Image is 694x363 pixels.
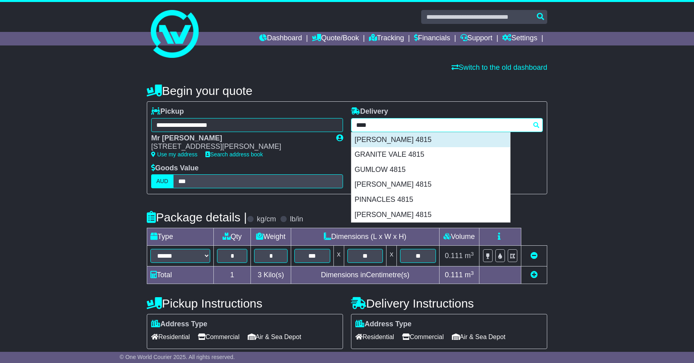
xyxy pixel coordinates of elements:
span: Air & Sea Depot [248,331,302,343]
td: Kilo(s) [251,266,291,284]
span: Residential [355,331,394,343]
span: 3 [258,271,262,279]
div: [STREET_ADDRESS][PERSON_NAME] [151,142,328,151]
span: Residential [151,331,190,343]
div: GUMLOW 4815 [351,162,510,178]
td: Weight [251,228,291,246]
td: 1 [214,266,251,284]
label: Address Type [355,320,412,329]
a: Switch to the old dashboard [451,63,547,71]
span: 0.111 [445,271,463,279]
sup: 3 [471,270,474,276]
a: Use my address [151,151,197,158]
div: GRANITE VALE 4815 [351,147,510,162]
div: Mr [PERSON_NAME] [151,134,328,143]
span: Air & Sea Depot [452,331,506,343]
a: Add new item [530,271,538,279]
h4: Delivery Instructions [351,297,547,310]
div: [PERSON_NAME] 4815 [351,207,510,223]
h4: Begin your quote [147,84,547,97]
span: m [465,271,474,279]
sup: 3 [471,251,474,257]
label: AUD [151,174,173,188]
a: Quote/Book [312,32,359,45]
h4: Pickup Instructions [147,297,343,310]
label: lb/in [290,215,303,224]
td: Total [147,266,214,284]
td: Type [147,228,214,246]
a: Remove this item [530,252,538,260]
a: Settings [502,32,537,45]
span: m [465,252,474,260]
label: Delivery [351,107,388,116]
span: © One World Courier 2025. All rights reserved. [120,354,235,360]
td: Volume [439,228,479,246]
a: Support [460,32,493,45]
a: Financials [414,32,450,45]
a: Dashboard [259,32,302,45]
span: 0.111 [445,252,463,260]
a: Search address book [205,151,263,158]
div: [PERSON_NAME] 4815 [351,132,510,148]
label: Address Type [151,320,207,329]
td: x [333,246,344,266]
a: Tracking [369,32,404,45]
span: Commercial [402,331,444,343]
label: Pickup [151,107,184,116]
td: Qty [214,228,251,246]
label: Goods Value [151,164,199,173]
div: [PERSON_NAME] 4815 [351,177,510,192]
td: Dimensions (L x W x H) [291,228,439,246]
td: x [386,246,397,266]
label: kg/cm [257,215,276,224]
td: Dimensions in Centimetre(s) [291,266,439,284]
h4: Package details | [147,211,247,224]
div: PINNACLES 4815 [351,192,510,207]
span: Commercial [198,331,239,343]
